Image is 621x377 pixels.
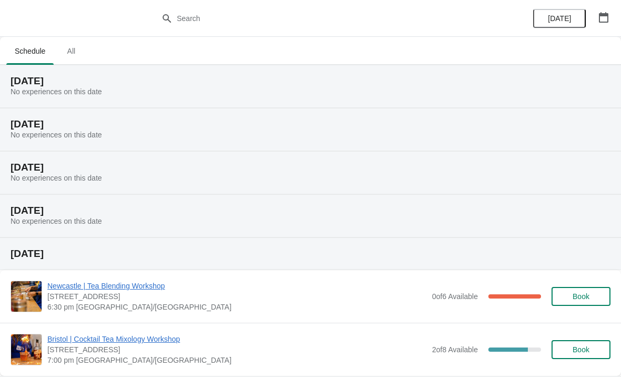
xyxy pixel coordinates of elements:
[47,355,427,365] span: 7:00 pm [GEOGRAPHIC_DATA]/[GEOGRAPHIC_DATA]
[47,334,427,344] span: Bristol | Cocktail Tea Mixology Workshop
[11,162,610,173] h2: [DATE]
[47,302,427,312] span: 6:30 pm [GEOGRAPHIC_DATA]/[GEOGRAPHIC_DATA]
[11,217,102,225] span: No experiences on this date
[533,9,586,28] button: [DATE]
[47,344,427,355] span: [STREET_ADDRESS]
[552,287,610,306] button: Book
[548,14,571,23] span: [DATE]
[11,87,102,96] span: No experiences on this date
[432,345,478,354] span: 2 of 8 Available
[11,281,42,312] img: Newcastle | Tea Blending Workshop | 123 Grainger Street, Newcastle upon Tyne, NE1 5AE | 6:30 pm E...
[11,249,610,259] h2: [DATE]
[58,42,84,61] span: All
[47,281,427,291] span: Newcastle | Tea Blending Workshop
[11,76,610,86] h2: [DATE]
[47,291,427,302] span: [STREET_ADDRESS]
[573,292,589,301] span: Book
[6,42,54,61] span: Schedule
[432,292,478,301] span: 0 of 6 Available
[11,119,610,130] h2: [DATE]
[552,340,610,359] button: Book
[11,131,102,139] span: No experiences on this date
[176,9,466,28] input: Search
[573,345,589,354] span: Book
[11,174,102,182] span: No experiences on this date
[11,334,42,365] img: Bristol | Cocktail Tea Mixology Workshop | 73 Park Street, Bristol BS1 5PB, UK | 7:00 pm Europe/L...
[11,205,610,216] h2: [DATE]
